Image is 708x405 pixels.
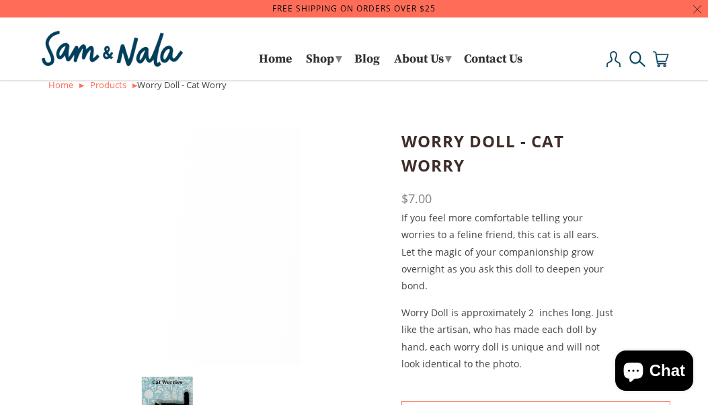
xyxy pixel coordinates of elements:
[354,54,380,77] a: Blog
[401,190,432,207] span: $7.00
[272,3,436,14] a: Free Shipping on orders over $25
[38,129,388,365] a: Worry Doll - Cat Worry
[259,54,292,77] a: Home
[401,306,613,370] span: Worry Doll is approximately 2 inches long. Just like the artisan, who has made each doll by hand,...
[336,51,342,67] span: ▾
[401,244,617,295] p: Let the magic of your companionship grow overnight as you ask this doll to deepen your bond.
[401,129,617,178] h1: Worry Doll - Cat Worry
[653,51,669,67] img: cart-icon
[79,83,84,88] img: or.png
[48,77,660,94] div: Worry Doll - Cat Worry
[38,28,186,70] img: Sam & Nala
[629,51,645,81] a: Search
[611,351,697,394] inbox-online-store-chat: Shopify online store chat
[90,79,126,91] a: Products
[606,51,622,81] a: My Account
[606,51,622,67] img: user-icon
[48,79,73,91] a: Home
[464,54,522,77] a: Contact Us
[389,47,455,77] a: About Us▾
[301,47,345,77] a: Shop▾
[629,51,645,67] img: search-icon
[445,51,451,67] span: ▾
[132,83,137,88] img: or.png
[401,209,617,243] div: If you feel more comfortable telling your worries to a feline friend, this cat is all ears.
